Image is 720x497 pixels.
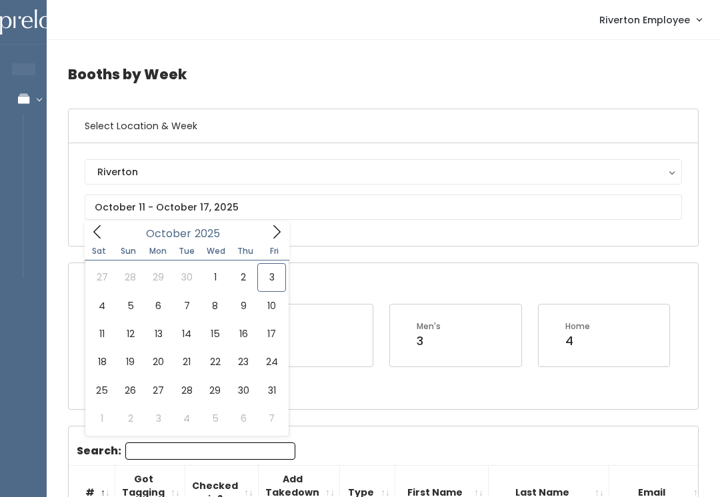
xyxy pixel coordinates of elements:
div: 4 [565,332,590,350]
span: October 9, 2025 [229,292,257,320]
span: October 28, 2025 [173,376,201,404]
span: October 21, 2025 [173,348,201,376]
span: October [146,229,191,239]
label: Search: [77,442,295,460]
span: October 29, 2025 [201,376,229,404]
span: October 6, 2025 [145,292,173,320]
span: September 29, 2025 [145,263,173,291]
span: Mon [143,247,173,255]
span: October 13, 2025 [145,320,173,348]
input: Search: [125,442,295,460]
span: October 23, 2025 [229,348,257,376]
span: Sun [114,247,143,255]
span: Thu [231,247,260,255]
span: September 27, 2025 [88,263,116,291]
span: November 3, 2025 [145,404,173,432]
span: October 22, 2025 [201,348,229,376]
span: October 2, 2025 [229,263,257,291]
span: October 24, 2025 [257,348,285,376]
div: 3 [417,332,441,350]
span: October 18, 2025 [88,348,116,376]
span: October 30, 2025 [229,376,257,404]
div: Riverton [97,165,669,179]
span: October 4, 2025 [88,292,116,320]
span: November 6, 2025 [229,404,257,432]
span: October 8, 2025 [201,292,229,320]
h4: Booths by Week [68,56,699,93]
span: October 17, 2025 [257,320,285,348]
span: October 10, 2025 [257,292,285,320]
span: Fri [260,247,289,255]
h6: Select Location & Week [69,109,698,143]
span: September 28, 2025 [116,263,144,291]
span: October 14, 2025 [173,320,201,348]
span: October 26, 2025 [116,376,144,404]
span: October 1, 2025 [201,263,229,291]
div: Men's [417,320,441,332]
input: Year [191,225,231,242]
div: Home [565,320,590,332]
a: Riverton Employee [586,5,715,34]
span: October 20, 2025 [145,348,173,376]
span: October 27, 2025 [145,376,173,404]
span: October 7, 2025 [173,292,201,320]
span: October 3, 2025 [257,263,285,291]
span: October 15, 2025 [201,320,229,348]
span: November 4, 2025 [173,404,201,432]
span: October 31, 2025 [257,376,285,404]
span: October 16, 2025 [229,320,257,348]
button: Riverton [85,159,682,185]
input: October 11 - October 17, 2025 [85,195,682,220]
span: October 12, 2025 [116,320,144,348]
span: September 30, 2025 [173,263,201,291]
span: November 2, 2025 [116,404,144,432]
span: October 19, 2025 [116,348,144,376]
span: Wed [201,247,231,255]
span: November 1, 2025 [88,404,116,432]
span: October 11, 2025 [88,320,116,348]
span: October 25, 2025 [88,376,116,404]
span: Riverton Employee [599,13,690,27]
span: October 5, 2025 [116,292,144,320]
span: Sat [85,247,114,255]
span: Tue [172,247,201,255]
span: November 7, 2025 [257,404,285,432]
span: November 5, 2025 [201,404,229,432]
